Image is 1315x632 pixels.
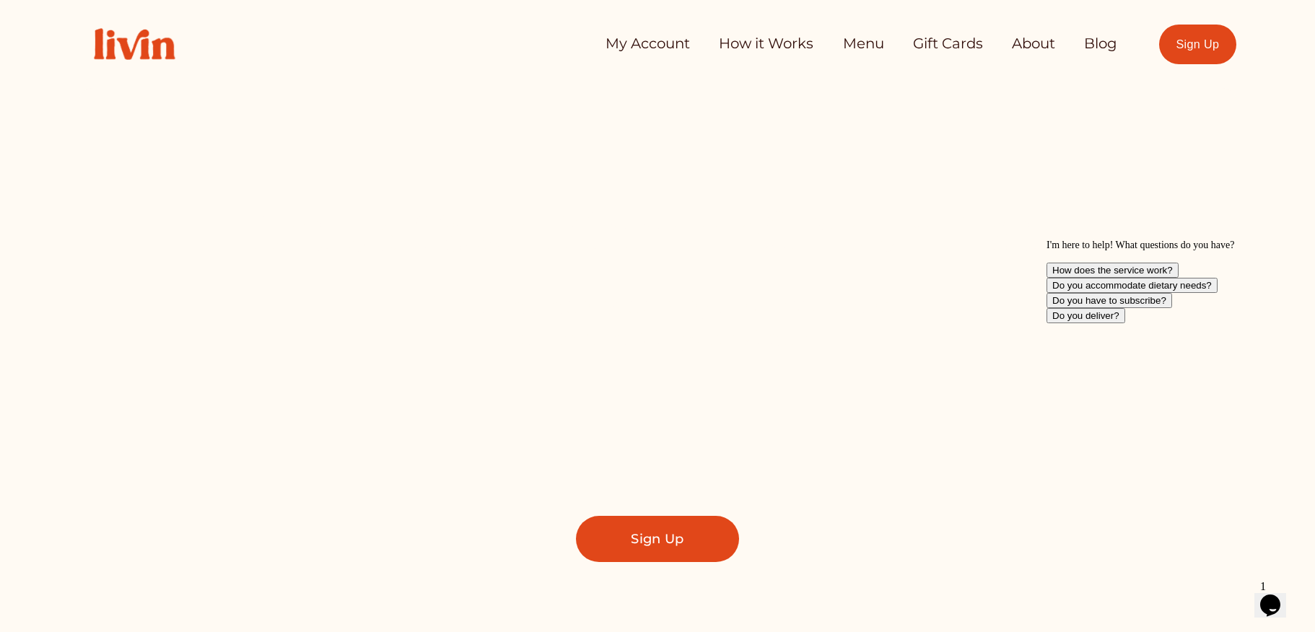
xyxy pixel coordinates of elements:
[418,289,898,352] span: Find a local chef who prepares customized, healthy meals in your kitchen
[1012,30,1055,58] a: About
[250,196,1065,266] span: Let us Take Dinner off Your Plate
[1084,30,1117,58] a: Blog
[1254,574,1301,618] iframe: chat widget
[6,29,138,44] button: How does the service work?
[6,59,131,74] button: Do you have to subscribe?
[79,13,190,75] img: Livin
[6,6,266,89] div: I'm here to help! What questions do you have?How does the service work?Do you accommodate dietary...
[606,30,690,58] a: My Account
[1041,234,1301,567] iframe: chat widget
[6,74,84,89] button: Do you deliver?
[843,30,884,58] a: Menu
[719,30,813,58] a: How it Works
[6,44,177,59] button: Do you accommodate dietary needs?
[913,30,983,58] a: Gift Cards
[576,516,739,562] a: Sign Up
[6,6,193,17] span: I'm here to help! What questions do you have?
[1159,25,1236,64] a: Sign Up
